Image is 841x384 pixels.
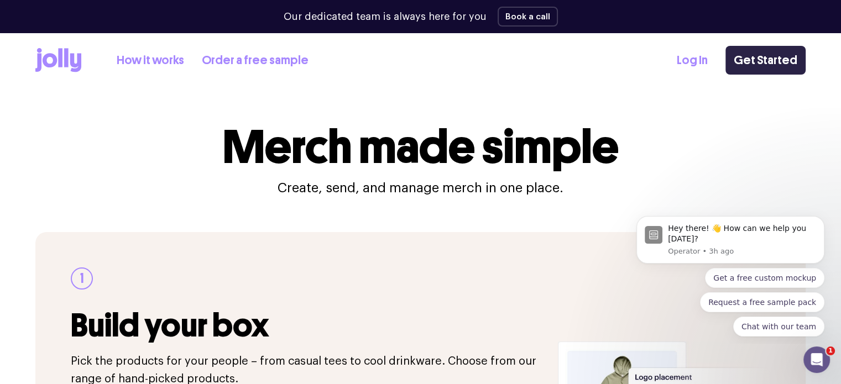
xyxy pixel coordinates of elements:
[725,46,806,75] a: Get Started
[498,7,558,27] button: Book a call
[803,346,830,373] iframe: Intercom live chat
[278,179,563,197] p: Create, send, and manage merch in one place.
[202,51,309,70] a: Order a free sample
[117,51,184,70] a: How it works
[71,307,545,344] h3: Build your box
[284,9,487,24] p: Our dedicated team is always here for you
[677,51,708,70] a: Log In
[71,267,93,290] div: 1
[620,207,841,343] iframe: Intercom notifications message
[223,124,619,170] h1: Merch made simple
[826,346,835,355] span: 1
